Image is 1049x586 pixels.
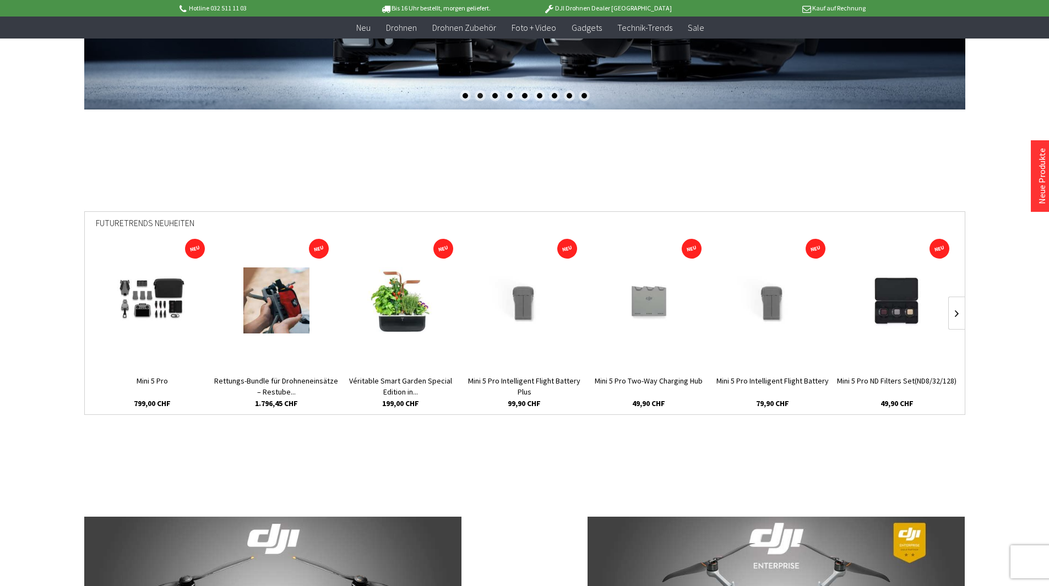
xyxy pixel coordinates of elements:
[521,2,693,15] p: DJI Drohnen Dealer [GEOGRAPHIC_DATA]
[599,267,698,333] img: Mini 5 Pro Two-Way Charging Hub
[356,22,371,33] span: Neu
[349,17,378,39] a: Neu
[350,2,521,15] p: Bis 16 Uhr bestellt, morgen geliefert.
[475,90,486,101] div: 2
[711,375,835,397] a: Mini 5 Pro Intelligent Flight Battery
[214,375,338,397] a: Rettungs-Bundle für Drohneneinsätze – Restube...
[382,398,419,409] span: 199,00 CHF
[688,22,704,33] span: Sale
[178,2,350,15] p: Hotline 032 511 11 03
[367,267,433,333] img: Véritable Smart Garden Special Edition in Schwarz/Kupfer
[847,267,947,333] img: Mini 5 Pro ND Filters Set(ND8/32/128)
[338,375,462,397] a: Véritable Smart Garden Special Edition in...
[519,90,530,101] div: 5
[680,17,712,39] a: Sale
[694,2,866,15] p: Kauf auf Rechnung
[243,267,309,333] img: Rettungs-Bundle für Drohneneinsätze – Restube Automatic 75 + AD4 Abwurfsystem
[102,267,202,333] img: Mini 5 Pro
[564,17,610,39] a: Gadgets
[490,90,501,101] div: 3
[475,267,574,333] img: Mini 5 Pro Intelligent Flight Battery Plus
[579,90,590,101] div: 9
[632,398,665,409] span: 49,90 CHF
[610,17,680,39] a: Technik-Trends
[134,398,171,409] span: 799,00 CHF
[572,22,602,33] span: Gadgets
[534,90,545,101] div: 6
[425,17,504,39] a: Drohnen Zubehör
[96,212,954,242] div: Futuretrends Neuheiten
[512,22,556,33] span: Foto + Video
[586,375,710,397] a: Mini 5 Pro Two-Way Charging Hub
[90,375,214,397] a: Mini 5 Pro
[504,17,564,39] a: Foto + Video
[1036,148,1047,204] a: Neue Produkte
[508,398,541,409] span: 99,90 CHF
[549,90,560,101] div: 7
[564,90,575,101] div: 8
[463,375,586,397] a: Mini 5 Pro Intelligent Flight Battery Plus
[255,398,298,409] span: 1.796,45 CHF
[386,22,417,33] span: Drohnen
[756,398,789,409] span: 79,90 CHF
[723,267,822,333] img: Mini 5 Pro Intelligent Flight Battery
[378,17,425,39] a: Drohnen
[432,22,496,33] span: Drohnen Zubehör
[880,398,914,409] span: 49,90 CHF
[617,22,672,33] span: Technik-Trends
[460,90,471,101] div: 1
[835,375,959,397] a: Mini 5 Pro ND Filters Set(ND8/32/128)
[504,90,515,101] div: 4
